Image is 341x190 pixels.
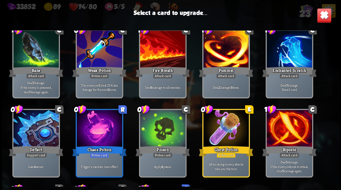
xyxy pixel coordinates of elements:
[286,83,287,88] b: 7
[150,85,152,90] b: 6
[90,152,109,158] div: Potion card
[78,83,121,92] p: The enemy will deal 25% less damage for the next turns.
[279,73,299,79] div: Attack card
[25,152,47,158] div: Support card
[218,85,220,90] b: 2
[14,80,57,94] p: Deal damage. If the enemy is poisoned, deal damage again.
[55,105,64,114] div: C
[137,105,150,114] div: 0
[199,66,253,78] div: Pummel
[26,73,46,79] div: Attack card
[34,164,36,169] b: 4
[141,164,184,169] p: Apply poison.
[74,25,87,35] div: 0
[245,105,254,114] div: E
[90,73,109,79] div: Potion card
[262,66,317,78] div: Enchanted Scratch
[308,26,317,35] div: C
[14,164,57,169] p: Gain armor.
[72,66,127,78] div: Weak Potion
[286,160,287,164] b: 5
[264,105,276,114] div: 1
[262,145,317,157] div: Riposte
[137,25,150,35] div: 1
[78,164,121,169] p: Trigger a random rune effect.
[118,26,127,35] div: C
[107,87,109,92] b: 2
[161,164,163,169] b: 4
[153,73,172,79] div: Attack card
[11,105,23,114] div: 0
[11,25,23,35] div: 1
[55,26,64,35] div: C
[308,105,317,114] div: C
[135,66,190,78] div: Fire Breath
[29,90,30,94] b: 7
[182,105,190,114] div: C
[134,9,208,16] h3: Select a card to upgrade...
[9,66,63,78] div: Bane
[201,105,213,114] div: 0
[268,83,311,92] p: Deal damage. Draw 1 card.
[317,8,331,23] img: close-button.png
[135,145,190,157] div: Poison
[216,152,236,158] div: Potion card
[204,162,247,171] p: All incoming enemy attacks miss you this turn.
[141,85,184,90] p: Deal damage to all enemies.
[118,105,127,114] div: R
[153,152,172,158] div: Potion card
[204,85,247,90] p: Deal damage times.
[282,169,284,173] b: 5
[201,25,213,35] div: 1
[9,145,63,157] div: Deflect
[182,26,190,35] div: C
[74,105,87,114] div: 0
[245,26,254,35] div: C
[268,160,311,173] p: Deal damage. If the enemy intends to attack, deal damage again.
[199,145,253,157] div: Ghost Potion
[264,25,276,35] div: 1
[279,152,299,158] div: Attack card
[230,85,232,90] b: 3
[216,73,236,79] div: Attack card
[33,80,34,85] b: 7
[72,145,127,157] div: Chaos Potion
